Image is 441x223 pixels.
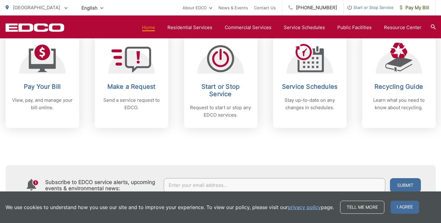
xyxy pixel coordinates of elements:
[6,204,334,211] p: We use cookies to understand how you use our site and to improve your experience. To view our pol...
[190,104,251,119] p: Request to start or stop any EDCO services.
[284,24,325,31] a: Service Schedules
[6,23,64,32] a: EDCD logo. Return to the homepage.
[12,83,73,90] h2: Pay Your Bill
[101,83,162,90] h2: Make a Request
[12,96,73,111] p: View, pay, and manage your bill online.
[101,96,162,111] p: Send a service request to EDCO.
[6,33,79,128] a: Pay Your Bill View, pay, and manage your bill online.
[400,4,429,11] span: Pay My Bill
[368,96,430,111] p: Learn what you need to know about recycling.
[279,96,340,111] p: Stay up-to-date on any changes in schedules.
[391,201,419,214] span: I agree
[279,83,340,90] h2: Service Schedules
[288,204,321,211] a: privacy policy
[390,178,421,192] button: Submit
[362,33,436,128] a: Recycling Guide Learn what you need to know about recycling.
[142,24,155,31] a: Home
[368,83,430,90] h2: Recycling Guide
[167,24,212,31] a: Residential Services
[273,33,347,128] a: Service Schedules Stay up-to-date on any changes in schedules.
[337,24,372,31] a: Public Facilities
[384,24,422,31] a: Resource Center
[190,83,251,98] h2: Start or Stop Service
[218,4,248,11] a: News & Events
[164,178,385,192] input: Enter your email address...
[77,2,108,13] span: English
[13,5,60,11] span: [GEOGRAPHIC_DATA]
[340,201,384,214] a: Tell me more
[225,24,271,31] a: Commercial Services
[254,4,276,11] a: Contact Us
[95,33,168,128] a: Make a Request Send a service request to EDCO.
[183,4,212,11] a: About EDCO
[45,179,158,191] h4: Subscribe to EDCO service alerts, upcoming events & environmental news:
